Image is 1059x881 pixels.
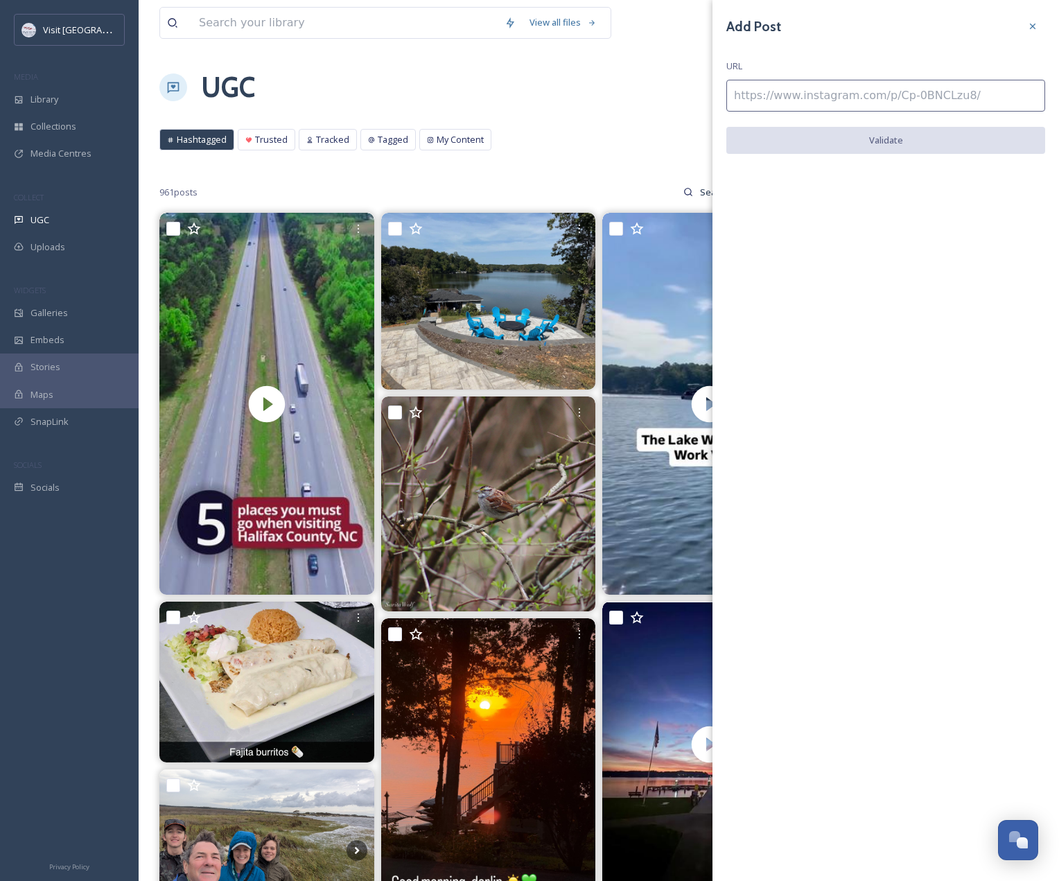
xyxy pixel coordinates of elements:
[30,213,49,227] span: UGC
[726,127,1045,154] button: Validate
[30,241,65,254] span: Uploads
[30,120,76,133] span: Collections
[381,213,596,389] img: Limestone Quarry Blend with a view #cambridgepavers #lakegaston #armortec #pavers #hardscapes #ha...
[22,23,36,37] img: logo.png
[30,306,68,320] span: Galleries
[316,133,349,146] span: Tracked
[30,333,64,347] span: Embeds
[14,71,38,82] span: MEDIA
[998,820,1038,860] button: Open Chat
[726,60,742,73] span: URL
[602,213,817,595] video: At least weather blows over quickly at #lakegaston ☀️ . #lakelife #weather #sunshine #rainyday #p...
[14,192,44,202] span: COLLECT
[726,80,1045,112] input: https://www.instagram.com/p/Cp-0BNCLzu8/
[30,388,53,401] span: Maps
[437,133,484,146] span: My Content
[693,178,738,206] input: Search
[43,23,150,36] span: Visit [GEOGRAPHIC_DATA]
[201,67,255,108] a: UGC
[159,213,374,595] img: thumbnail
[255,133,288,146] span: Trusted
[30,481,60,494] span: Socials
[381,396,596,611] img: White-throated Sparrow Sylvan Heights Bird Park March 2025 #PasserellidaeBySarita #WhiteThroatedS...
[49,857,89,874] a: Privacy Policy
[602,213,817,595] img: thumbnail
[726,17,781,37] h3: Add Post
[192,8,498,38] input: Search your library
[30,415,69,428] span: SnapLink
[177,133,227,146] span: Hashtagged
[159,602,374,762] img: 🌯 Fajita Burritos done right! Grilled to perfection, packed with flavor, and covered in creamy qu...
[159,213,374,595] video: Southern charm, rich history, and spectacular natural setting are just a few of the delights that...
[14,285,46,295] span: WIDGETS
[523,9,604,36] a: View all files
[159,186,198,199] span: 961 posts
[378,133,408,146] span: Tagged
[30,93,58,106] span: Library
[30,147,91,160] span: Media Centres
[49,862,89,871] span: Privacy Policy
[30,360,60,374] span: Stories
[14,460,42,470] span: SOCIALS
